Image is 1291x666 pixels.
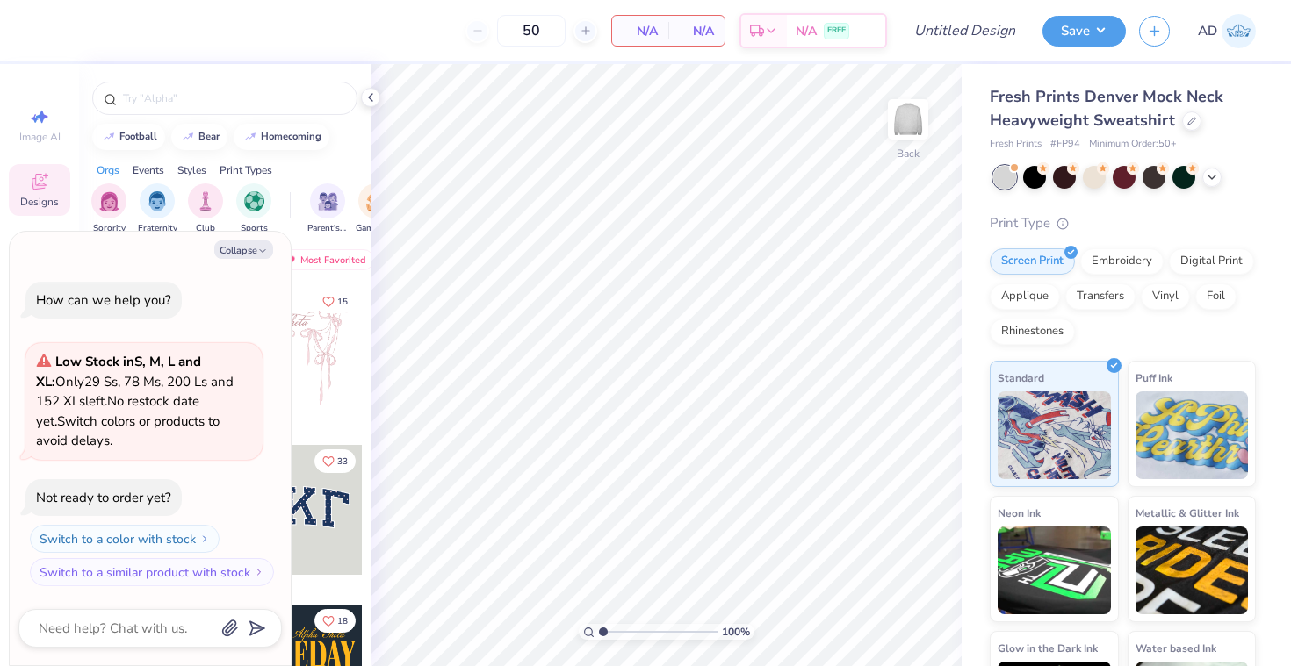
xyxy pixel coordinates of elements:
[337,457,348,466] span: 33
[121,90,346,107] input: Try "Alpha"
[990,283,1060,310] div: Applique
[497,15,566,47] input: – –
[998,391,1111,479] img: Standard
[236,183,271,235] div: filter for Sports
[36,392,199,430] span: No restock date yet.
[1222,14,1256,48] img: Aliza Didarali
[20,195,59,209] span: Designs
[198,132,220,141] div: bear
[188,183,223,235] div: filter for Club
[827,25,846,37] span: FREE
[623,22,658,40] span: N/A
[36,353,201,390] strong: Low Stock in S, M, L and XL :
[236,183,271,235] button: filter button
[1136,391,1249,479] img: Puff Ink
[337,617,348,626] span: 18
[1198,21,1217,41] span: AD
[119,132,157,141] div: football
[261,132,321,141] div: homecoming
[138,183,177,235] button: filter button
[97,162,119,178] div: Orgs
[307,183,348,235] div: filter for Parent's Weekend
[337,297,348,306] span: 15
[998,504,1041,522] span: Neon Ink
[998,526,1111,614] img: Neon Ink
[220,162,272,178] div: Print Types
[356,183,396,235] div: filter for Game Day
[998,639,1098,657] span: Glow in the Dark Ink
[99,191,119,211] img: Sorority Image
[1136,369,1172,387] span: Puff Ink
[148,191,167,211] img: Fraternity Image
[36,291,171,309] div: How can we help you?
[181,132,195,142] img: trend_line.gif
[796,22,817,40] span: N/A
[1080,248,1164,275] div: Embroidery
[1050,137,1080,152] span: # FP94
[314,609,356,633] button: Like
[188,183,223,235] button: filter button
[244,191,264,211] img: Sports Image
[990,213,1256,233] div: Print Type
[356,222,396,235] span: Game Day
[1065,283,1136,310] div: Transfers
[199,534,210,544] img: Switch to a color with stock
[318,191,338,211] img: Parent's Weekend Image
[1141,283,1190,310] div: Vinyl
[1198,14,1256,48] a: AD
[1169,248,1254,275] div: Digital Print
[990,137,1042,152] span: Fresh Prints
[214,240,273,259] button: Collapse
[36,489,171,506] div: Not ready to order yet?
[990,319,1075,345] div: Rhinestones
[234,124,329,150] button: homecoming
[314,290,356,313] button: Like
[891,102,926,137] img: Back
[307,183,348,235] button: filter button
[92,124,165,150] button: football
[91,183,126,235] button: filter button
[102,132,116,142] img: trend_line.gif
[1136,639,1216,657] span: Water based Ink
[243,132,257,142] img: trend_line.gif
[196,222,215,235] span: Club
[254,567,264,577] img: Switch to a similar product with stock
[30,525,220,553] button: Switch to a color with stock
[138,183,177,235] div: filter for Fraternity
[307,222,348,235] span: Parent's Weekend
[990,248,1075,275] div: Screen Print
[171,124,227,150] button: bear
[679,22,714,40] span: N/A
[722,624,750,640] span: 100 %
[275,249,374,270] div: Most Favorited
[1195,283,1237,310] div: Foil
[36,353,234,449] span: Only 29 Ss, 78 Ms, 200 Ls and 152 XLs left. Switch colors or products to avoid delays.
[93,222,126,235] span: Sorority
[133,162,164,178] div: Events
[314,449,356,473] button: Like
[356,183,396,235] button: filter button
[1136,504,1239,522] span: Metallic & Glitter Ink
[19,130,61,144] span: Image AI
[1042,16,1126,47] button: Save
[241,222,268,235] span: Sports
[91,183,126,235] div: filter for Sorority
[138,222,177,235] span: Fraternity
[1136,526,1249,614] img: Metallic & Glitter Ink
[897,146,920,161] div: Back
[366,191,386,211] img: Game Day Image
[30,558,274,586] button: Switch to a similar product with stock
[177,162,206,178] div: Styles
[1089,137,1177,152] span: Minimum Order: 50 +
[196,191,215,211] img: Club Image
[998,369,1044,387] span: Standard
[900,13,1029,48] input: Untitled Design
[990,86,1223,131] span: Fresh Prints Denver Mock Neck Heavyweight Sweatshirt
